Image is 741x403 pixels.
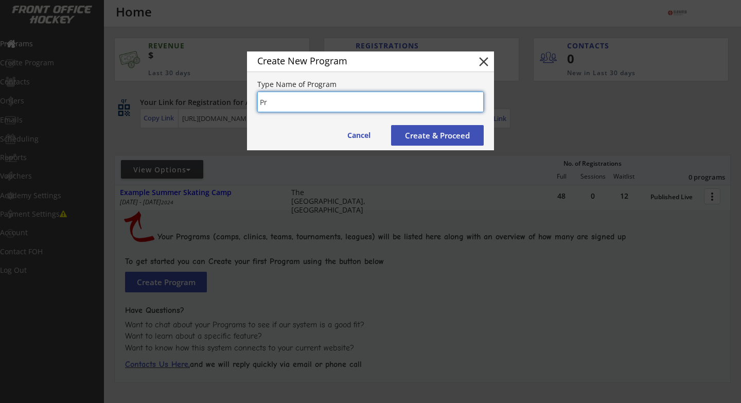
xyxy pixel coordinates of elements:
[257,81,484,88] div: Type Name of Program
[337,125,381,146] button: Cancel
[257,56,460,65] div: Create New Program
[391,125,484,146] button: Create & Proceed
[257,92,484,112] input: Awesome Training Camp
[476,54,491,69] button: close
